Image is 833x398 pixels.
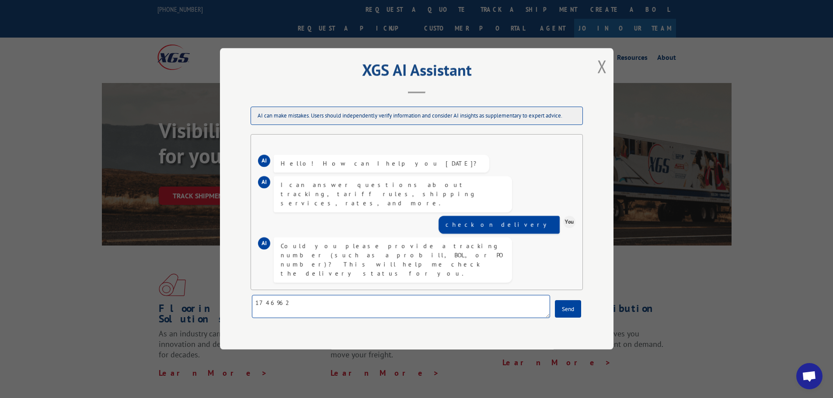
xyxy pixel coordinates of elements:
[563,216,575,228] div: You
[555,301,581,318] button: Send
[252,295,550,318] textarea: 1746962
[251,107,583,125] div: AI can make mistakes. Users should independently verify information and consider AI insights as s...
[281,159,482,169] div: Hello! How can I help you [DATE]?
[796,363,823,389] div: Open chat
[242,64,592,80] h2: XGS AI Assistant
[281,242,505,279] div: Could you please provide a tracking number (such as a probill, BOL, or PO number)? This will help...
[446,221,553,230] div: check on delivery
[281,181,505,208] div: I can answer questions about tracking, tariff rules, shipping services, rates, and more.
[597,55,607,78] button: Close modal
[258,155,270,167] div: AI
[258,177,270,189] div: AI
[258,238,270,250] div: AI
